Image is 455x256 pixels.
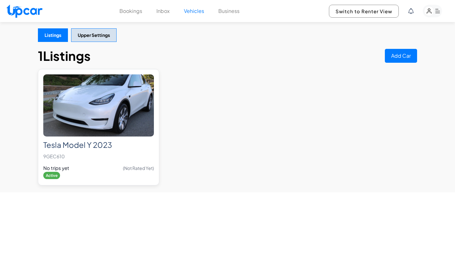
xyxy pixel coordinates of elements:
[38,48,91,63] h1: 1 Listings
[43,74,154,137] img: Tesla Model Y 2023
[43,172,60,179] span: Active
[43,165,69,172] span: No trips yet
[6,4,42,18] img: Upcar Logo
[43,140,154,149] h2: Tesla Model Y 2023
[71,28,117,42] button: Upper Settings
[156,7,170,15] button: Inbox
[38,28,68,42] button: Listings
[385,49,417,63] button: Add Car
[43,152,154,161] p: 9GEC610
[329,5,399,18] button: Switch to Renter View
[184,7,204,15] button: Vehicles
[218,7,240,15] button: Business
[119,7,142,15] button: Bookings
[123,165,154,171] span: (Not Rated Yet)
